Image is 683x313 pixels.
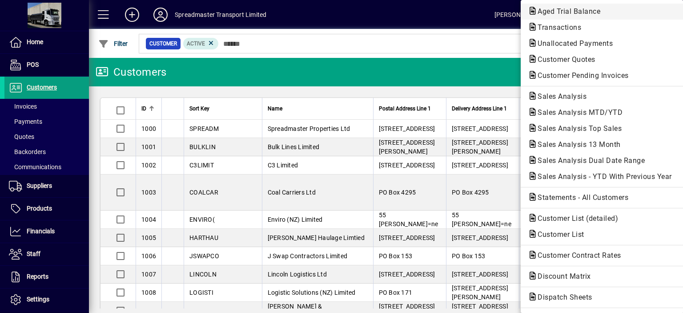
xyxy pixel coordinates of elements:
[528,71,633,80] span: Customer Pending Invoices
[528,23,586,32] span: Transactions
[528,55,600,64] span: Customer Quotes
[528,140,625,149] span: Sales Analysis 13 Month
[528,124,626,133] span: Sales Analysis Top Sales
[528,156,649,165] span: Sales Analysis Dual Date Range
[528,7,605,16] span: Aged Trial Balance
[528,251,626,260] span: Customer Contract Rates
[528,272,595,280] span: Discount Matrix
[528,172,676,181] span: Sales Analysis - YTD With Previous Year
[528,108,627,117] span: Sales Analysis MTD/YTD
[528,230,589,239] span: Customer List
[528,193,633,202] span: Statements - All Customers
[528,39,617,48] span: Unallocated Payments
[528,214,623,223] span: Customer List (detailed)
[528,92,591,101] span: Sales Analysis
[528,293,597,301] span: Dispatch Sheets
